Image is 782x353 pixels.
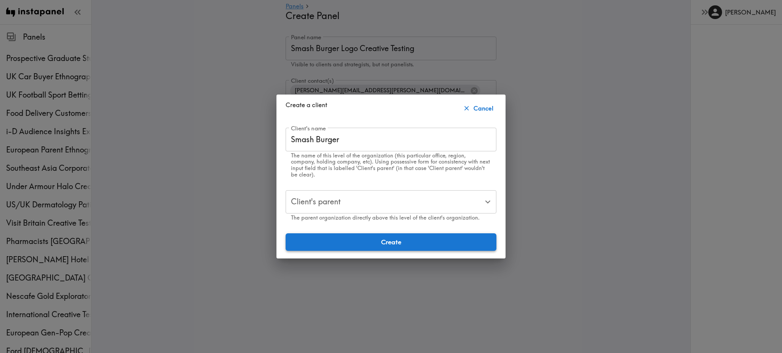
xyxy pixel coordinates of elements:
[291,124,326,133] label: Client's name
[482,196,494,208] button: Open
[291,152,490,178] span: The name of this level of the organization (this particular office, region, company, holding comp...
[461,101,496,116] button: Cancel
[291,214,480,221] span: The parent organization directly above this level of the client's organization.
[286,101,496,116] div: Create a client
[286,233,496,251] button: Create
